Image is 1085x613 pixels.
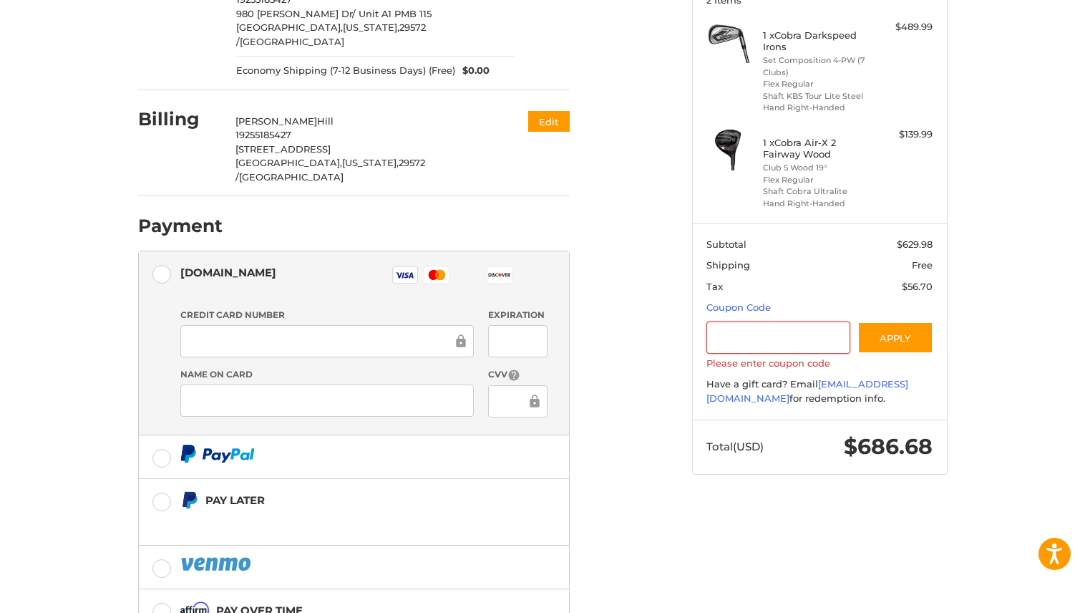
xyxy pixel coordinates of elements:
img: PayPal icon [180,445,255,463]
span: 980 [PERSON_NAME] Dr [236,8,352,19]
span: [GEOGRAPHIC_DATA], [235,157,342,168]
span: Tax [706,281,723,292]
span: [US_STATE], [343,21,399,33]
span: [GEOGRAPHIC_DATA] [239,171,344,183]
a: Coupon Code [706,301,771,313]
span: Free [912,259,933,271]
li: Hand Right-Handed [763,198,872,210]
button: Apply [857,322,933,354]
span: Shipping [706,259,750,271]
li: Set Composition 4-PW (7 Clubs) [763,54,872,78]
li: Club 5 Wood 19° [763,162,872,174]
a: [EMAIL_ADDRESS][DOMAIN_NAME] [706,378,908,404]
span: $686.68 [844,433,933,460]
span: / Unit A1 PMB 115 [352,8,432,19]
span: 19255185427 [235,129,291,140]
img: Pay Later icon [180,491,198,509]
iframe: Google Customer Reviews [967,574,1085,613]
h2: Payment [138,215,223,237]
label: CVV [488,368,548,382]
li: Flex Regular [763,78,872,90]
span: $629.98 [897,238,933,250]
label: Credit Card Number [180,309,474,322]
span: [US_STATE], [342,157,399,168]
div: $139.99 [876,127,933,142]
iframe: PayPal Message 2 [180,516,480,528]
div: Pay Later [205,488,480,512]
span: [GEOGRAPHIC_DATA] [240,36,344,47]
li: Hand Right-Handed [763,102,872,114]
div: Have a gift card? Email for redemption info. [706,377,933,405]
h4: 1 x Cobra Air-X 2 Fairway Wood [763,137,872,160]
h2: Billing [138,108,222,130]
div: [DOMAIN_NAME] [180,261,276,284]
img: PayPal icon [180,555,253,573]
span: [STREET_ADDRESS] [235,143,331,155]
span: Economy Shipping (7-12 Business Days) (Free) [236,64,455,78]
li: Shaft KBS Tour Lite Steel [763,90,872,102]
input: Gift Certificate or Coupon Code [706,322,850,354]
h4: 1 x Cobra Darkspeed Irons [763,29,872,53]
span: Subtotal [706,238,746,250]
label: Name on Card [180,368,474,381]
span: Hill [317,115,334,127]
span: 29572 / [235,157,425,183]
span: Total (USD) [706,440,764,453]
div: $489.99 [876,20,933,34]
li: Flex Regular [763,174,872,186]
span: 29572 / [236,21,426,47]
li: Shaft Cobra Ultralite [763,185,872,198]
label: Please enter coupon code [706,357,933,369]
label: Expiration [488,309,548,322]
span: $56.70 [902,281,933,292]
span: $0.00 [455,64,490,78]
span: [PERSON_NAME] [235,115,317,127]
span: [GEOGRAPHIC_DATA], [236,21,343,33]
button: Edit [528,111,570,132]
